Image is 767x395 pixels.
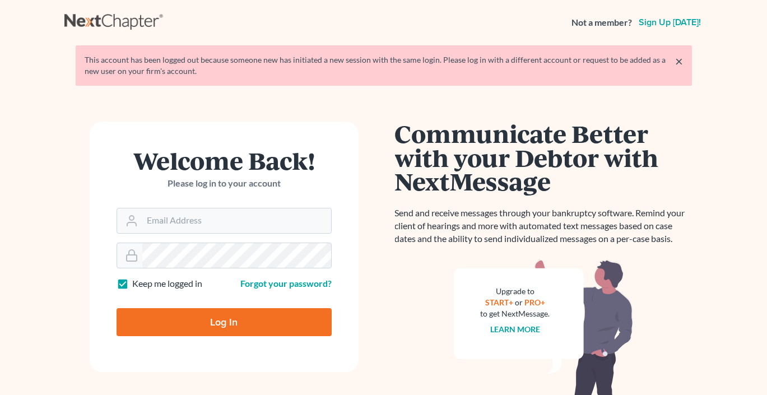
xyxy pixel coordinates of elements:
a: × [675,54,683,68]
p: Please log in to your account [117,177,332,190]
label: Keep me logged in [132,277,202,290]
strong: Not a member? [571,16,632,29]
h1: Welcome Back! [117,148,332,173]
div: This account has been logged out because someone new has initiated a new session with the same lo... [85,54,683,77]
div: to get NextMessage. [481,308,550,319]
div: Upgrade to [481,286,550,297]
input: Email Address [142,208,331,233]
h1: Communicate Better with your Debtor with NextMessage [395,122,692,193]
a: PRO+ [524,298,545,307]
a: Learn more [490,324,540,334]
p: Send and receive messages through your bankruptcy software. Remind your client of hearings and mo... [395,207,692,245]
a: Sign up [DATE]! [636,18,703,27]
span: or [515,298,523,307]
a: Forgot your password? [240,278,332,289]
a: START+ [485,298,513,307]
input: Log In [117,308,332,336]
